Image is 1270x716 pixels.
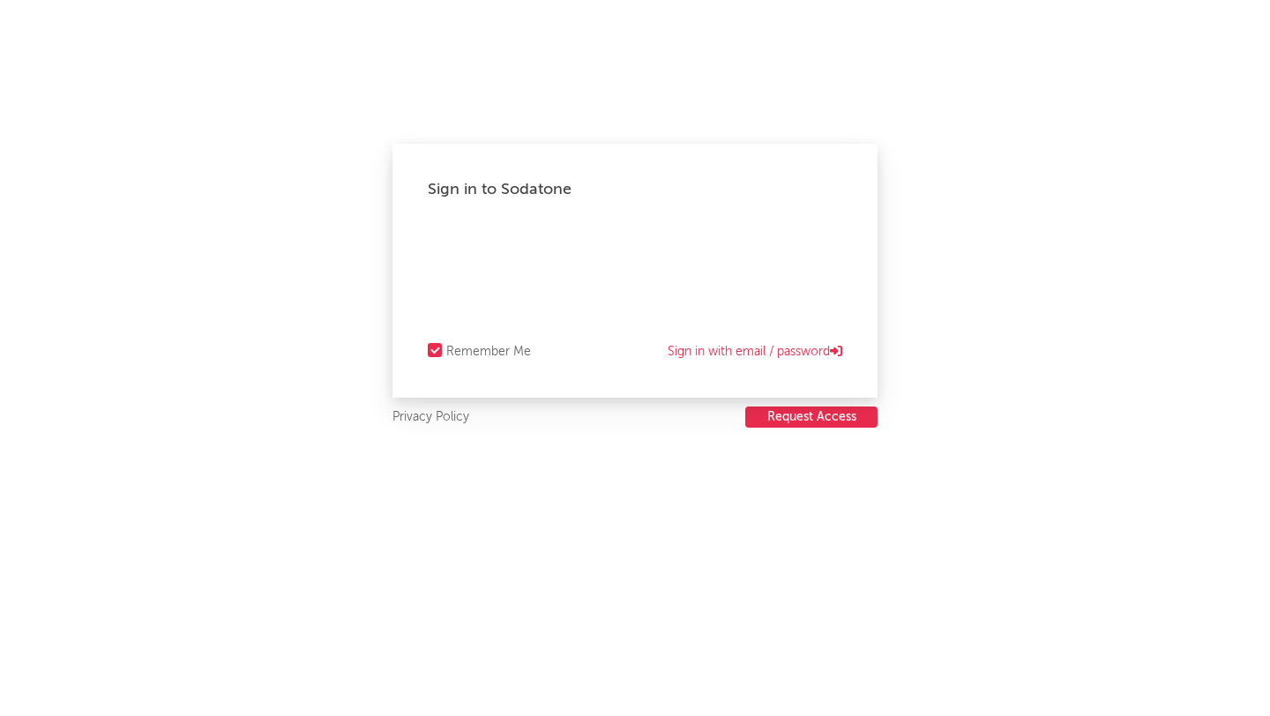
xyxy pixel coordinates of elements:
[428,179,842,200] div: Sign in to Sodatone
[745,406,878,429] a: Request Access
[745,406,878,428] button: Request Access
[446,341,531,362] div: Remember Me
[392,406,469,429] a: Privacy Policy
[668,341,842,362] a: Sign in with email / password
